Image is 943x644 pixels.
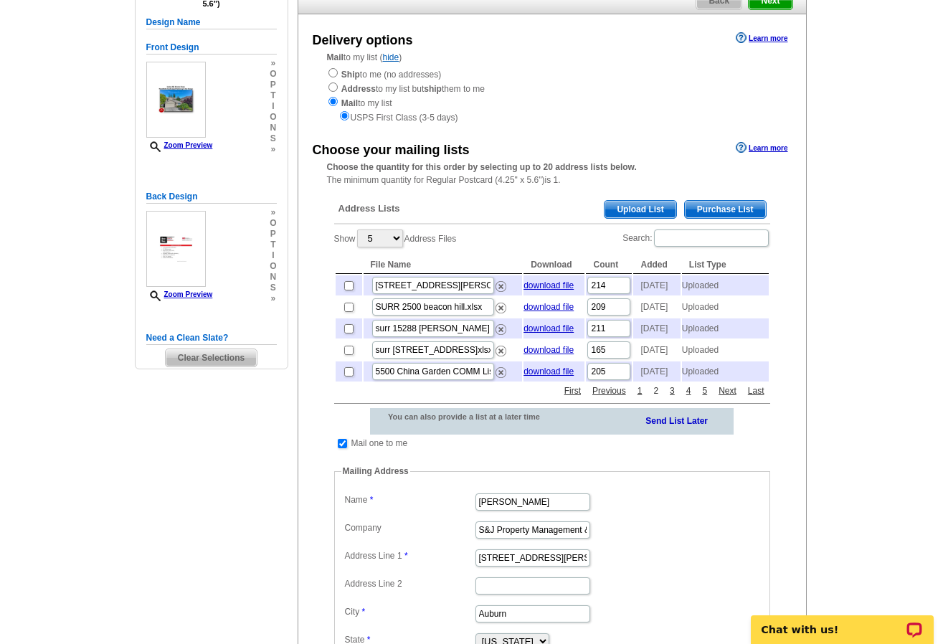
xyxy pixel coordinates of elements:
img: delete.png [496,367,506,378]
span: p [270,80,276,90]
h5: Need a Clean Slate? [146,331,277,345]
a: download file [523,345,574,355]
a: Remove this list [496,278,506,288]
span: Upload List [605,201,676,218]
div: to my list ( ) [298,51,806,124]
span: i [270,101,276,112]
a: download file [523,366,574,377]
span: Address Lists [338,202,400,215]
label: Address Line 2 [345,577,474,590]
a: Last [744,384,768,397]
a: download file [523,302,574,312]
select: ShowAddress Files [357,229,403,247]
span: s [270,283,276,293]
td: Uploaded [682,340,769,360]
span: » [270,207,276,218]
td: [DATE] [633,340,680,360]
td: Uploaded [682,361,769,382]
a: Zoom Preview [146,290,213,298]
img: delete.png [496,346,506,356]
strong: Ship [341,70,360,80]
a: Previous [589,384,630,397]
input: Search: [654,229,769,247]
strong: Mail [327,52,343,62]
strong: Choose the quantity for this order by selecting up to 20 address lists below. [327,162,637,172]
a: Remove this list [496,300,506,310]
a: Remove this list [496,321,506,331]
span: » [270,58,276,69]
a: Send List Later [645,413,708,427]
th: File Name [364,256,523,274]
td: Uploaded [682,318,769,338]
span: t [270,90,276,101]
h5: Back Design [146,190,277,204]
a: 5 [698,384,711,397]
label: Address Line 1 [345,549,474,562]
span: Clear Selections [166,349,257,366]
a: 4 [683,384,695,397]
label: Show Address Files [334,228,457,249]
th: Added [633,256,680,274]
span: n [270,123,276,133]
label: City [345,605,474,618]
td: Uploaded [682,297,769,317]
div: to me (no addresses) to my list but them to me to my list [327,67,777,124]
span: i [270,250,276,261]
a: Remove this list [496,364,506,374]
td: [DATE] [633,318,680,338]
td: Mail one to me [351,436,409,450]
legend: Mailing Address [341,465,410,478]
a: hide [383,52,399,62]
span: n [270,272,276,283]
td: [DATE] [633,297,680,317]
td: [DATE] [633,275,680,295]
strong: Mail [341,98,358,108]
span: o [270,261,276,272]
img: delete.png [496,303,506,313]
div: You can also provide a list at a later time [370,408,577,425]
label: Name [345,493,474,506]
td: [DATE] [633,361,680,382]
th: Download [523,256,584,274]
span: Purchase List [685,201,766,218]
h5: Design Name [146,16,277,29]
a: 3 [666,384,678,397]
a: Zoom Preview [146,141,213,149]
img: delete.png [496,281,506,292]
a: Learn more [736,32,787,44]
a: Learn more [736,142,787,153]
img: small-thumb.jpg [146,211,206,287]
a: 1 [634,384,646,397]
div: USPS First Class (3-5 days) [327,110,777,124]
span: » [270,293,276,304]
strong: ship [424,84,442,94]
td: Uploaded [682,275,769,295]
img: small-thumb.jpg [146,62,206,138]
span: o [270,112,276,123]
span: p [270,229,276,240]
a: Remove this list [496,343,506,353]
span: » [270,144,276,155]
span: o [270,218,276,229]
strong: Address [341,84,376,94]
label: Company [345,521,474,534]
h5: Front Design [146,41,277,55]
div: The minimum quantity for Regular Postcard (4.25" x 5.6")is 1. [298,161,806,186]
span: t [270,240,276,250]
iframe: LiveChat chat widget [741,599,943,644]
img: delete.png [496,324,506,335]
a: Next [715,384,740,397]
a: download file [523,323,574,333]
div: Delivery options [313,31,413,50]
th: List Type [682,256,769,274]
a: 2 [650,384,662,397]
a: First [561,384,584,397]
th: Count [586,256,632,274]
span: s [270,133,276,144]
span: o [270,69,276,80]
div: Choose your mailing lists [313,141,470,160]
a: download file [523,280,574,290]
label: Search: [622,228,769,248]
